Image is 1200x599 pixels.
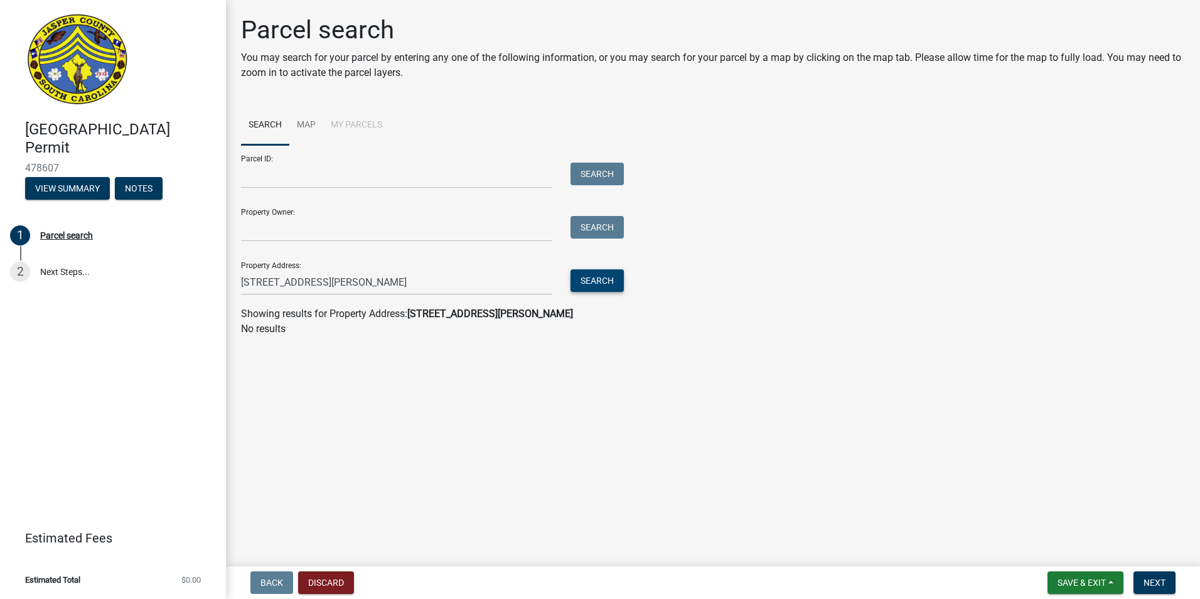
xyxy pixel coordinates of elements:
button: Discard [298,571,354,594]
button: Save & Exit [1047,571,1123,594]
a: Search [241,105,289,146]
wm-modal-confirm: Summary [25,184,110,194]
button: Next [1133,571,1176,594]
strong: [STREET_ADDRESS][PERSON_NAME] [407,308,573,320]
h4: [GEOGRAPHIC_DATA] Permit [25,121,216,157]
button: Notes [115,177,163,200]
div: Showing results for Property Address: [241,306,1185,321]
h1: Parcel search [241,15,1185,45]
button: Search [571,216,624,239]
span: 478607 [25,162,201,174]
img: Jasper County, South Carolina [25,13,130,107]
button: Search [571,269,624,292]
p: No results [241,321,1185,337]
span: Next [1144,578,1165,588]
a: Estimated Fees [10,526,206,551]
span: Back [260,578,283,588]
span: Estimated Total [25,576,80,584]
wm-modal-confirm: Notes [115,184,163,194]
div: Parcel search [40,231,93,240]
a: Map [289,105,323,146]
p: You may search for your parcel by entering any one of the following information, or you may searc... [241,50,1185,80]
span: $0.00 [181,576,201,584]
span: Save & Exit [1058,578,1106,588]
button: Search [571,163,624,185]
button: Back [250,571,293,594]
div: 1 [10,225,30,246]
div: 2 [10,262,30,282]
button: View Summary [25,177,110,200]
